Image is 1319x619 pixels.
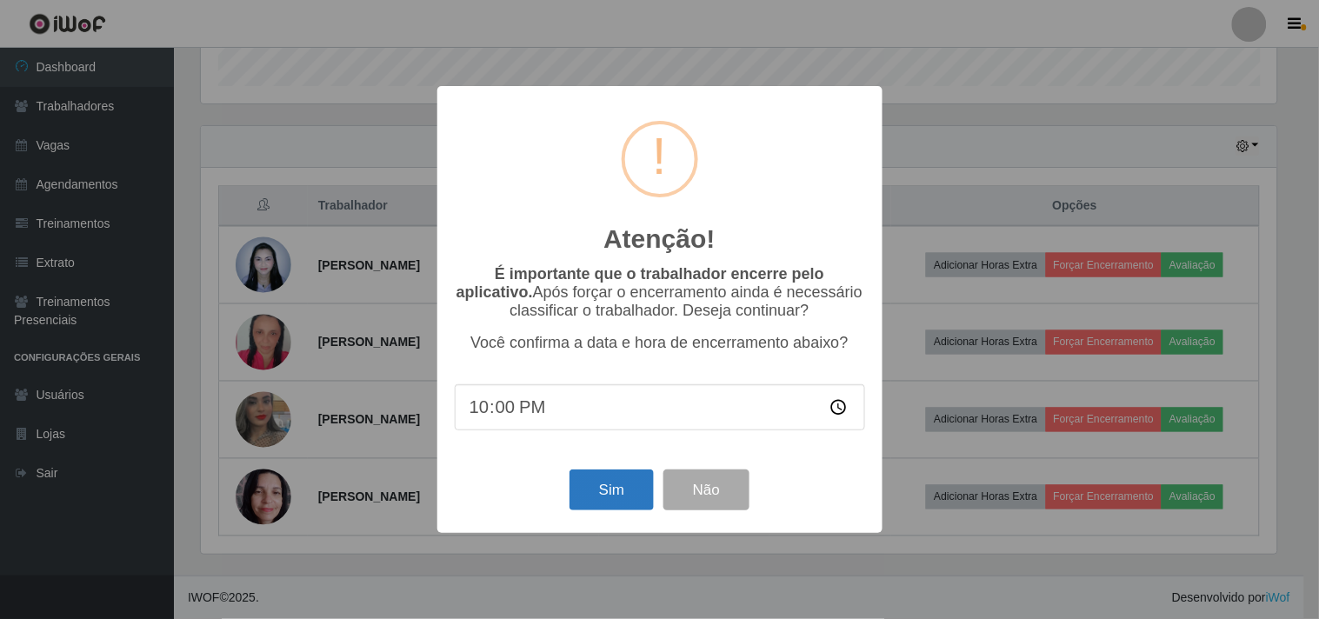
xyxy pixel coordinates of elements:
[455,334,865,352] p: Você confirma a data e hora de encerramento abaixo?
[455,265,865,320] p: Após forçar o encerramento ainda é necessário classificar o trabalhador. Deseja continuar?
[570,469,654,510] button: Sim
[603,223,715,255] h2: Atenção!
[456,265,824,301] b: É importante que o trabalhador encerre pelo aplicativo.
[663,469,749,510] button: Não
